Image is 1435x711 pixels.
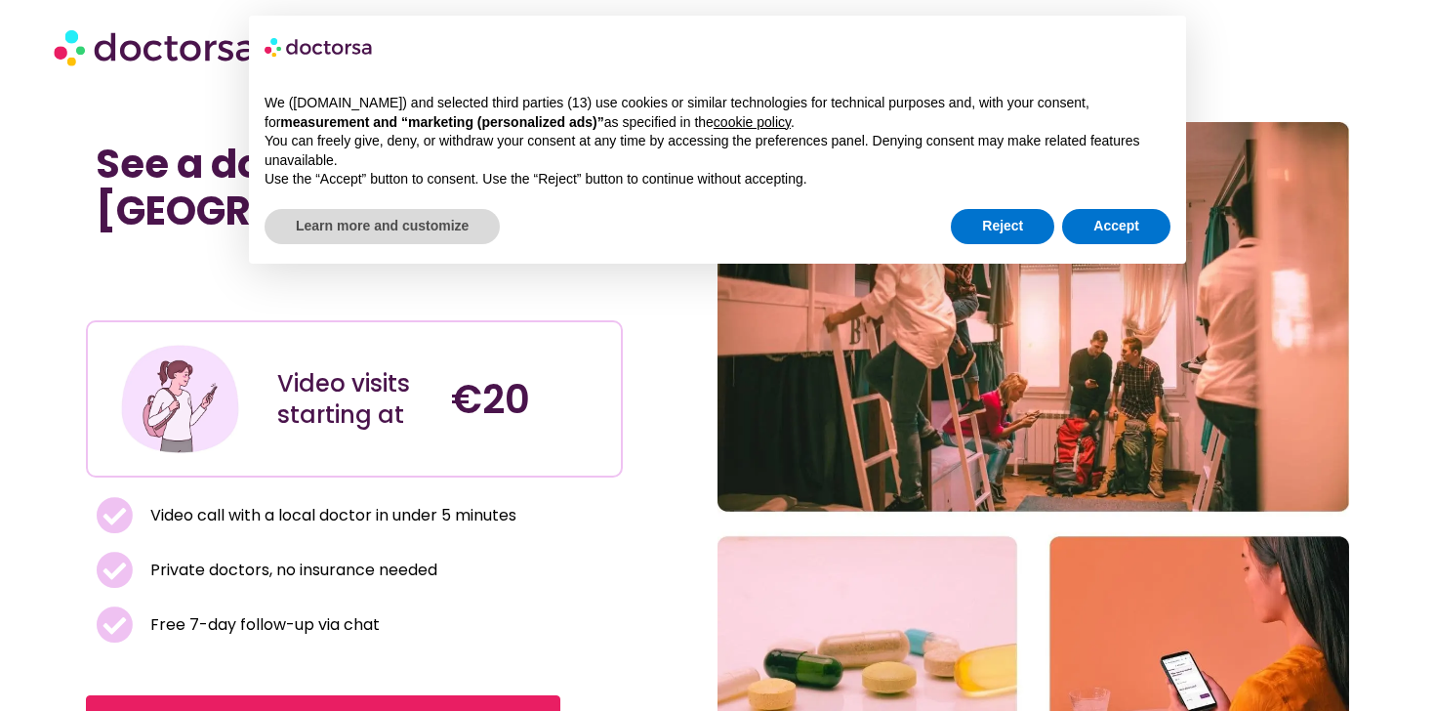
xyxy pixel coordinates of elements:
[145,502,516,529] span: Video call with a local doctor in under 5 minutes
[118,337,242,461] img: Illustration depicting a young woman in a casual outfit, engaged with her smartphone. She has a p...
[265,170,1170,189] p: Use the “Accept” button to consent. Use the “Reject” button to continue without accepting.
[265,31,374,63] img: logo
[277,368,432,431] div: Video visits starting at
[1062,209,1170,244] button: Accept
[265,94,1170,132] p: We ([DOMAIN_NAME]) and selected third parties (13) use cookies or similar technologies for techni...
[951,209,1054,244] button: Reject
[145,557,437,584] span: Private doctors, no insurance needed
[451,376,606,423] h4: €20
[714,114,791,130] a: cookie policy
[96,141,613,234] h1: See a doctor in minutes in [GEOGRAPHIC_DATA]
[280,114,603,130] strong: measurement and “marketing (personalized ads)”
[265,132,1170,170] p: You can freely give, deny, or withdraw your consent at any time by accessing the preferences pane...
[96,254,389,277] iframe: Customer reviews powered by Trustpilot
[96,277,613,301] iframe: Customer reviews powered by Trustpilot
[145,611,380,639] span: Free 7-day follow-up via chat
[265,209,500,244] button: Learn more and customize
